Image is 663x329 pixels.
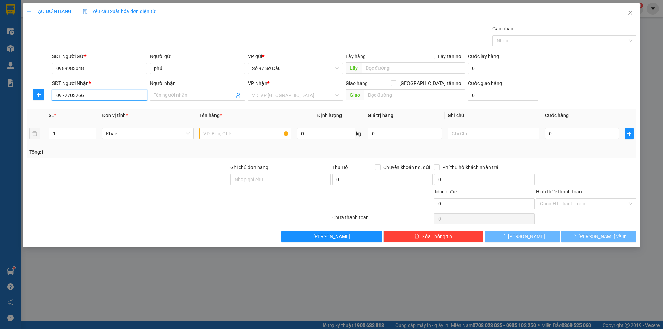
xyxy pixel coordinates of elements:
div: SĐT Người Gửi [52,52,147,60]
button: delete [29,128,40,139]
span: Lấy tận nơi [435,52,465,60]
div: SĐT Người Nhận [52,79,147,87]
label: Cước lấy hàng [468,54,499,59]
span: kg [355,128,362,139]
input: Cước giao hàng [468,90,538,101]
button: Close [621,3,640,23]
div: Chưa thanh toán [331,214,433,226]
div: Người gửi [150,52,245,60]
input: VD: Bàn, Ghế [199,128,291,139]
div: VP gửi [248,52,343,60]
span: user-add [236,93,241,98]
span: Chuyển phát nhanh: [GEOGRAPHIC_DATA] - [GEOGRAPHIC_DATA] [39,30,99,54]
span: Tên hàng [199,113,222,118]
strong: CHUYỂN PHÁT NHANH VIP ANH HUY [43,6,95,28]
input: Ghi Chú [448,128,539,139]
input: Dọc đường [364,89,465,100]
span: Giá trị hàng [368,113,393,118]
span: Xóa Thông tin [422,233,452,240]
span: Cước hàng [545,113,569,118]
input: Dọc đường [362,62,465,74]
img: icon [83,9,88,14]
span: Thu Hộ [332,165,348,170]
span: Khác [106,128,190,139]
span: Yêu cầu xuất hóa đơn điện tử [83,9,155,14]
span: Giao [346,89,364,100]
button: [PERSON_NAME] [281,231,382,242]
span: [GEOGRAPHIC_DATA] tận nơi [396,79,465,87]
span: loading [500,234,508,239]
span: Giao hàng [346,80,368,86]
span: Đơn vị tính [102,113,128,118]
span: Phí thu hộ khách nhận trả [440,164,501,171]
label: Cước giao hàng [468,80,502,86]
span: delete [414,234,419,239]
img: logo [3,27,38,62]
span: Lấy [346,62,362,74]
span: close [627,10,633,16]
button: [PERSON_NAME] và In [561,231,636,242]
th: Ghi chú [445,109,542,122]
span: Định lượng [317,113,342,118]
span: loading [571,234,578,239]
label: Hình thức thanh toán [536,189,582,194]
label: Ghi chú đơn hàng [230,165,268,170]
span: Số 97 Sở Dầu [252,63,339,74]
span: [PERSON_NAME] [313,233,350,240]
div: Người nhận [150,79,245,87]
span: Tổng cước [434,189,457,194]
input: 0 [368,128,442,139]
label: Gán nhãn [492,26,513,31]
button: plus [33,89,44,100]
span: Lấy hàng [346,54,366,59]
input: Ghi chú đơn hàng [230,174,331,185]
span: [PERSON_NAME] [508,233,545,240]
span: VP Nhận [248,80,267,86]
span: Chuyển khoản ng. gửi [381,164,433,171]
button: deleteXóa Thông tin [383,231,484,242]
button: plus [625,128,634,139]
button: [PERSON_NAME] [485,231,560,242]
span: SL [49,113,54,118]
div: Tổng: 1 [29,148,256,156]
input: Cước lấy hàng [468,63,538,74]
span: plus [27,9,31,14]
span: TẠO ĐƠN HÀNG [27,9,71,14]
span: plus [33,92,44,97]
span: plus [625,131,633,136]
span: [PERSON_NAME] và In [578,233,627,240]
